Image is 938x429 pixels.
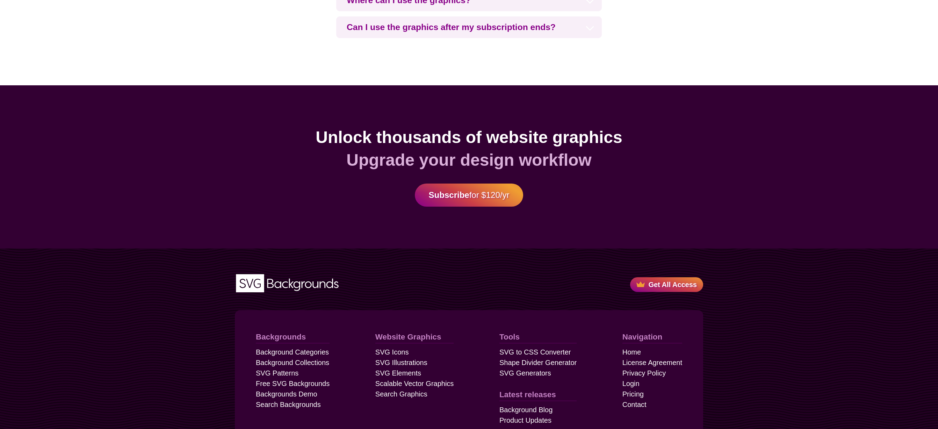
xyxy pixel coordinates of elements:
[336,16,602,38] h3: Can I use the graphics after my subscription ends?
[415,184,524,207] a: Subscribefor $120/yr
[622,347,641,357] a: Home
[622,331,682,343] a: Navigation
[375,357,427,368] a: SVG Illustrations
[21,127,917,148] h2: Unlock thousands of website graphics
[375,378,454,389] a: Scalable Vector Graphics
[499,389,577,401] a: Latest releases
[256,368,298,378] a: SVG Patterns
[499,405,553,415] a: Background Blog
[21,150,917,170] h2: Upgrade your design workflow
[499,368,551,378] a: SVG Generators
[375,347,409,357] a: SVG Icons
[375,368,421,378] a: SVG Elements
[499,415,551,426] a: Product Updates
[256,331,330,343] a: Backgrounds
[256,347,329,357] a: Background Categories
[499,347,571,357] a: SVG to CSS Converter
[375,389,427,399] a: Search Graphics
[429,190,469,200] strong: Subscribe
[630,277,703,292] a: Get All Access
[375,331,454,343] a: Website Graphics
[256,389,317,399] a: Backgrounds Demo
[499,331,577,343] a: Tools
[622,368,666,378] a: Privacy Policy
[499,357,577,368] a: Shape Divider Generator
[622,399,647,410] a: Contact
[256,357,329,368] a: Background Collections
[622,389,644,399] a: Pricing
[622,357,682,368] a: License Agreement
[256,378,330,389] a: Free SVG Backgrounds
[622,378,640,389] a: Login
[256,399,321,410] a: Search Backgrounds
